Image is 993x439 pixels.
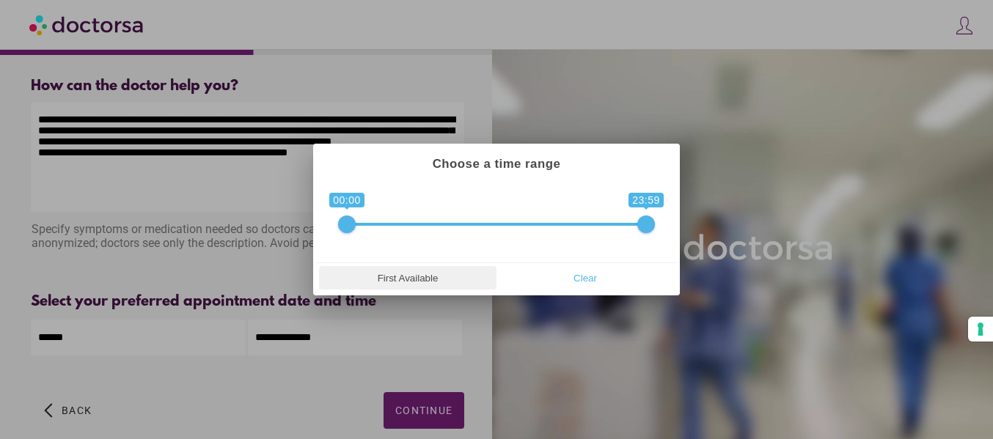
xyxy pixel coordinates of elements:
[323,267,492,289] span: First Available
[501,267,670,289] span: Clear
[329,193,364,207] span: 00:00
[319,266,496,289] button: First Available
[629,193,664,207] span: 23:59
[496,266,674,289] button: Clear
[433,157,561,171] strong: Choose a time range
[968,317,993,342] button: Your consent preferences for tracking technologies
